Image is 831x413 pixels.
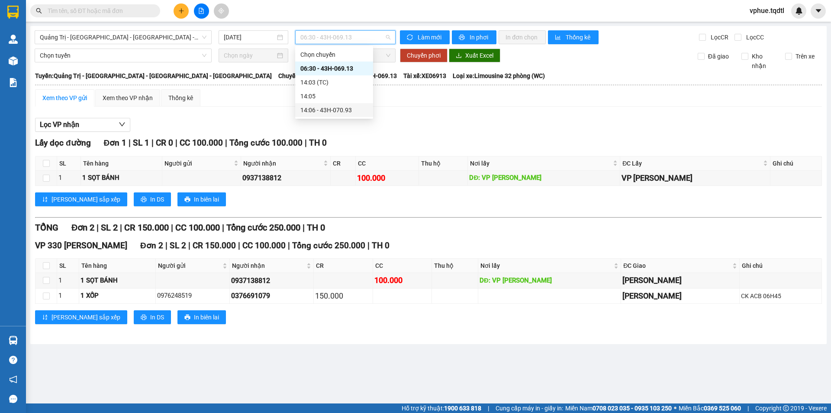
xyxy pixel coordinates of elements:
[134,192,171,206] button: printerIn DS
[622,172,768,184] div: VP [PERSON_NAME]
[456,52,462,59] span: download
[140,241,163,250] span: Đơn 2
[35,118,130,132] button: Lọc VP nhận
[194,312,219,322] span: In biên lai
[747,403,749,413] span: |
[42,196,48,203] span: sort-ascending
[177,310,226,324] button: printerIn biên lai
[214,3,229,19] button: aim
[188,241,190,250] span: |
[22,59,35,68] span: CC:
[9,78,18,87] img: solution-icon
[81,156,162,171] th: Tên hàng
[300,31,390,44] span: 06:30 - 43H-069.13
[71,222,94,233] span: Đơn 2
[157,291,228,301] div: 0976248519
[770,156,822,171] th: Ghi chú
[356,156,419,171] th: CC
[17,59,22,68] span: 0
[470,159,611,168] span: Nơi lấy
[218,8,224,14] span: aim
[58,291,77,301] div: 1
[307,222,325,233] span: TH 0
[623,261,731,270] span: ĐC Giao
[705,52,732,61] span: Đã giao
[3,25,51,35] span: 0778842556
[741,291,820,301] div: CK ACB 06H45
[66,37,121,55] span: Giao:
[743,5,791,16] span: vphue.tqdtl
[593,405,672,412] strong: 0708 023 035 - 0935 103 250
[480,261,612,270] span: Nơi lấy
[134,310,171,324] button: printerIn DS
[35,192,127,206] button: sort-ascending[PERSON_NAME] sắp xếp
[79,259,156,273] th: Tên hàng
[314,259,373,273] th: CR
[156,138,173,148] span: CR 0
[3,14,64,24] p: Gửi:
[171,222,173,233] span: |
[3,59,15,68] span: CR:
[499,30,546,44] button: In đơn chọn
[165,241,167,250] span: |
[459,34,466,41] span: printer
[36,8,42,14] span: search
[194,3,209,19] button: file-add
[42,314,48,321] span: sort-ascending
[300,78,368,87] div: 14:03 (TC)
[224,51,275,60] input: Chọn ngày
[707,33,730,42] span: Lọc CR
[740,259,822,273] th: Ghi chú
[815,7,822,15] span: caret-down
[66,36,121,55] span: Ngã Tư Sở Sao
[374,274,431,286] div: 100.000
[81,291,154,301] div: 1 XỐP
[35,310,127,324] button: sort-ascending[PERSON_NAME] sắp xếp
[175,222,220,233] span: CC 100.000
[40,49,206,62] span: Chọn tuyến
[278,71,341,81] span: Chuyến: (06:30 [DATE])
[141,196,147,203] span: printer
[225,138,227,148] span: |
[400,30,450,44] button: syncLàm mới
[743,33,765,42] span: Lọc CC
[9,35,18,44] img: warehouse-icon
[57,259,79,273] th: SL
[35,72,272,79] b: Tuyến: Quảng Trị - [GEOGRAPHIC_DATA] - [GEOGRAPHIC_DATA] - [GEOGRAPHIC_DATA]
[566,33,592,42] span: Thống kê
[40,31,206,44] span: Quảng Trị - Huế - Đà Nẵng - Vũng Tàu
[469,173,618,183] div: DĐ: VP [PERSON_NAME]
[9,356,17,364] span: question-circle
[305,138,307,148] span: |
[418,33,443,42] span: Làm mới
[7,6,19,19] img: logo-vxr
[373,259,432,273] th: CC
[103,93,153,103] div: Xem theo VP nhận
[792,52,818,61] span: Trên xe
[52,312,120,322] span: [PERSON_NAME] sắp xếp
[231,275,312,286] div: 0937138812
[309,138,327,148] span: TH 0
[449,49,500,62] button: downloadXuất Excel
[198,8,204,14] span: file-add
[243,159,321,168] span: Người nhận
[40,119,79,130] span: Lọc VP nhận
[811,3,826,19] button: caret-down
[66,5,106,24] span: VP An Sương
[58,276,77,286] div: 1
[432,259,478,273] th: Thu hộ
[407,34,414,41] span: sync
[238,241,240,250] span: |
[9,56,18,65] img: warehouse-icon
[9,336,18,345] img: warehouse-icon
[9,395,17,403] span: message
[496,403,563,413] span: Cung cấp máy in - giấy in:
[622,274,738,286] div: [PERSON_NAME]
[66,5,126,24] p: Nhận:
[97,222,99,233] span: |
[141,314,147,321] span: printer
[193,241,236,250] span: CR 150.000
[226,222,300,233] span: Tổng cước 250.000
[452,30,496,44] button: printerIn phơi
[674,406,676,410] span: ⚪️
